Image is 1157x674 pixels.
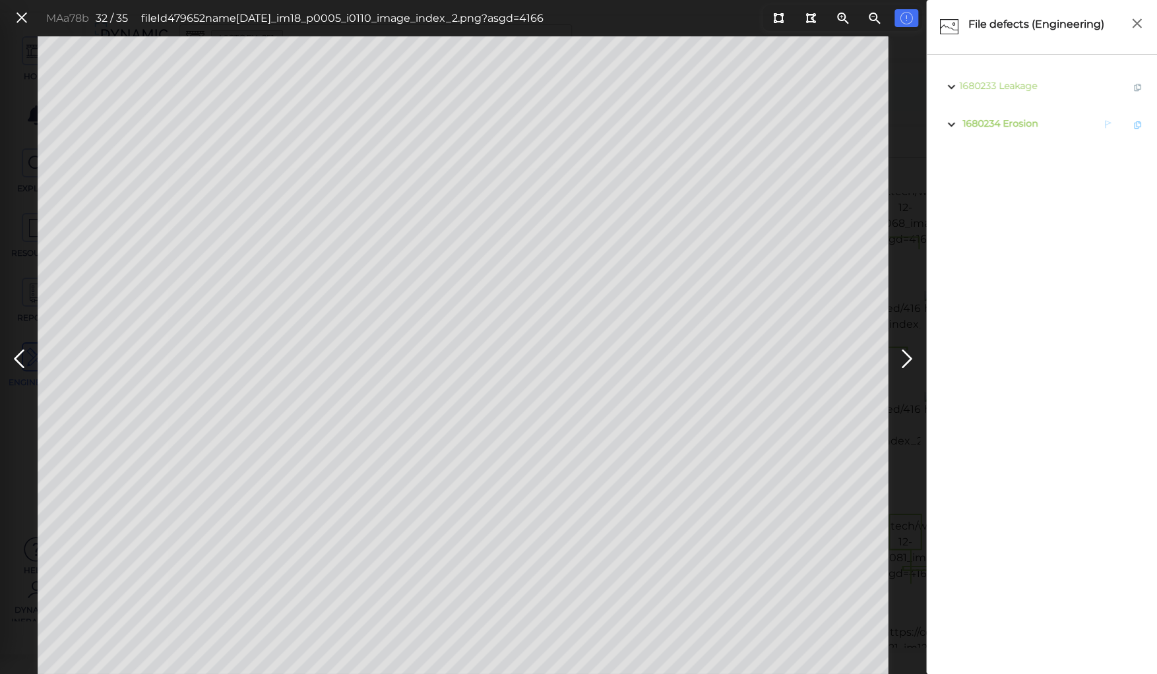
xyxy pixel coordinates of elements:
[1101,615,1147,664] iframe: Chat
[141,11,544,26] div: fileId 479652 name [DATE]_im18_p0005_i0110_image_index_2.png?asgd=4166
[965,13,1121,41] div: File defects (Engineering)
[1003,117,1038,129] span: Erosion
[999,80,1037,92] span: Leakage
[96,11,128,26] div: 32 / 35
[46,11,89,26] div: MAa78b
[933,68,1150,106] div: 1680233 Leakage
[933,106,1150,143] div: 1680234 Erosion
[962,117,1000,129] span: 1680234
[959,80,996,92] span: 1680233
